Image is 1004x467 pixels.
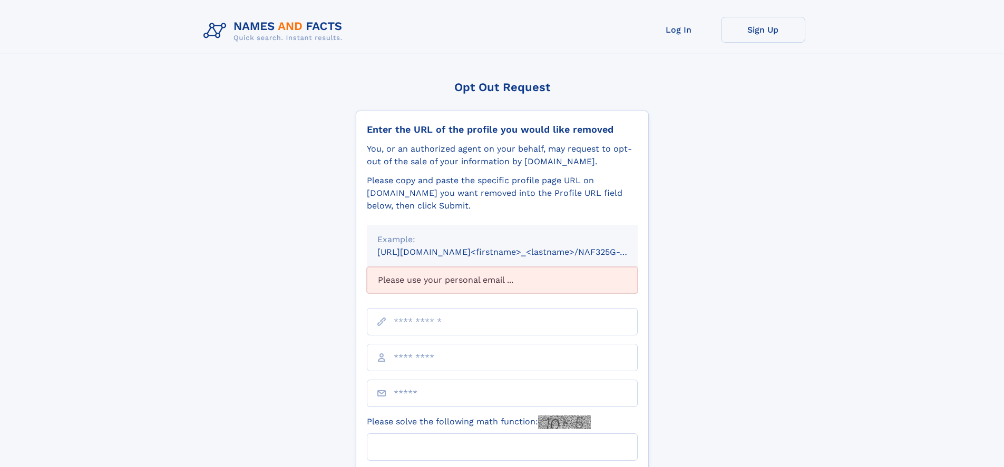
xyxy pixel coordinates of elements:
div: Opt Out Request [356,81,649,94]
a: Log In [637,17,721,43]
img: Logo Names and Facts [199,17,351,45]
div: Please use your personal email ... [367,267,638,293]
div: Example: [377,233,627,246]
div: Please copy and paste the specific profile page URL on [DOMAIN_NAME] you want removed into the Pr... [367,174,638,212]
div: You, or an authorized agent on your behalf, may request to opt-out of the sale of your informatio... [367,143,638,168]
a: Sign Up [721,17,805,43]
div: Enter the URL of the profile you would like removed [367,124,638,135]
small: [URL][DOMAIN_NAME]<firstname>_<lastname>/NAF325G-xxxxxxxx [377,247,658,257]
label: Please solve the following math function: [367,415,591,429]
